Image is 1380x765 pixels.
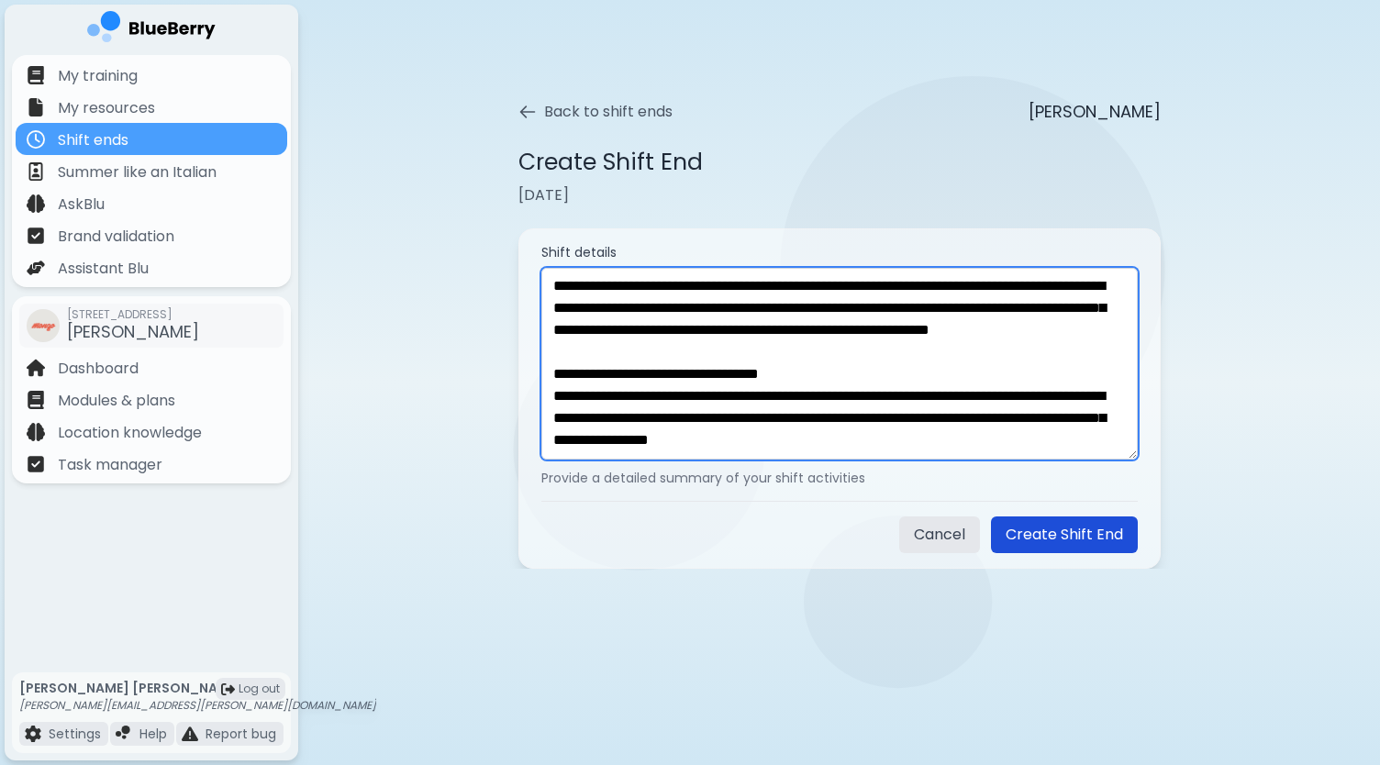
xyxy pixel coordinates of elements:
[518,184,1161,206] p: [DATE]
[541,244,1138,261] label: Shift details
[221,682,235,696] img: logout
[139,726,167,742] p: Help
[27,359,45,377] img: file icon
[19,698,376,713] p: [PERSON_NAME][EMAIL_ADDRESS][PERSON_NAME][DOMAIN_NAME]
[58,258,149,280] p: Assistant Blu
[27,130,45,149] img: file icon
[25,726,41,742] img: file icon
[58,161,217,183] p: Summer like an Italian
[58,358,139,380] p: Dashboard
[58,226,174,248] p: Brand validation
[899,516,980,553] button: Cancel
[27,194,45,213] img: file icon
[58,129,128,151] p: Shift ends
[27,423,45,441] img: file icon
[182,726,198,742] img: file icon
[58,390,175,412] p: Modules & plans
[27,259,45,277] img: file icon
[518,101,673,123] button: Back to shift ends
[27,455,45,473] img: file icon
[27,309,60,342] img: company thumbnail
[1029,99,1161,125] p: [PERSON_NAME]
[116,726,132,742] img: file icon
[27,391,45,409] img: file icon
[58,422,202,444] p: Location knowledge
[58,454,162,476] p: Task manager
[991,516,1138,553] button: Create Shift End
[58,65,138,87] p: My training
[27,227,45,245] img: file icon
[87,11,216,49] img: company logo
[58,97,155,119] p: My resources
[67,307,199,322] span: [STREET_ADDRESS]
[518,147,703,177] h1: Create Shift End
[239,682,280,696] span: Log out
[27,162,45,181] img: file icon
[58,194,105,216] p: AskBlu
[206,726,276,742] p: Report bug
[67,320,199,343] span: [PERSON_NAME]
[49,726,101,742] p: Settings
[27,66,45,84] img: file icon
[19,680,376,696] p: [PERSON_NAME] [PERSON_NAME]
[541,470,1138,486] p: Provide a detailed summary of your shift activities
[27,98,45,116] img: file icon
